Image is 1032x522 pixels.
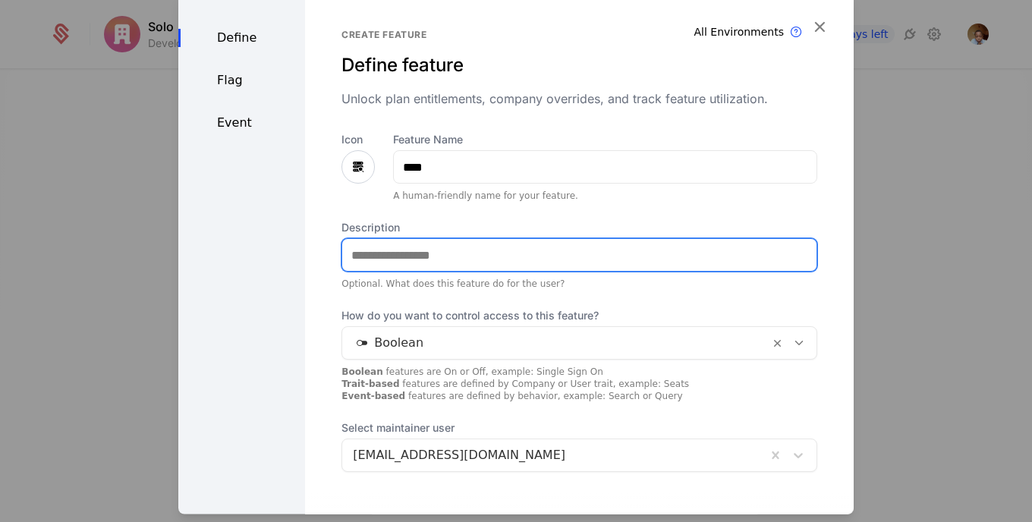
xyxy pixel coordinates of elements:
[178,71,305,90] div: Flag
[341,220,817,235] label: Description
[341,420,817,436] span: Select maintainer user
[341,278,817,290] div: Optional. What does this feature do for the user?
[341,132,375,147] label: Icon
[341,53,817,77] div: Define feature
[341,29,817,41] div: Create feature
[341,366,817,402] div: features are On or Off, example: Single Sign On features are defined by Company or User trait, ex...
[393,132,817,147] label: Feature Name
[341,366,383,377] strong: Boolean
[341,391,405,401] strong: Event-based
[341,308,817,323] span: How do you want to control access to this feature?
[694,24,785,39] div: All Environments
[341,90,817,108] div: Unlock plan entitlements, company overrides, and track feature utilization.
[178,114,305,132] div: Event
[178,29,305,47] div: Define
[393,190,817,202] div: A human-friendly name for your feature.
[341,379,399,389] strong: Trait-based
